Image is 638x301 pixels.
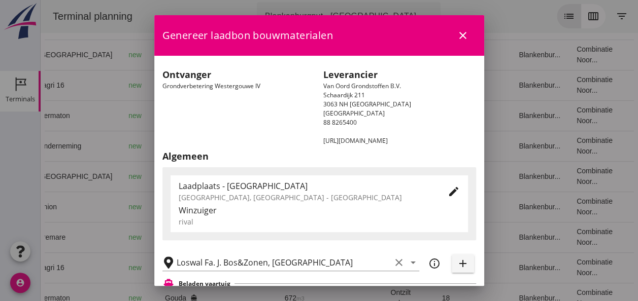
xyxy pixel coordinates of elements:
small: m3 [260,83,268,89]
td: Ontzilt oph.zan... [342,131,393,161]
h2: Ontvanger [162,68,315,82]
td: 18 [393,100,471,131]
td: 1298 [236,252,292,283]
td: new [80,192,116,222]
td: new [80,252,116,283]
td: 18 [393,192,471,222]
i: clear [393,256,405,269]
td: Combinatie Noor... [528,40,591,70]
td: Ontzilt oph.zan... [342,70,393,100]
td: Combinatie Noor... [528,100,591,131]
i: directions_boat [203,51,210,58]
td: Blankenbur... [470,131,528,161]
div: Winzuiger [179,204,460,216]
i: directions_boat [150,264,157,271]
td: Ontzilt oph.zan... [342,100,393,131]
td: new [80,222,116,252]
i: edit [448,185,460,198]
td: new [80,161,116,192]
td: 1231 [236,131,292,161]
div: Gouda [124,80,210,91]
i: filter_list [575,10,587,22]
small: m3 [256,174,264,180]
td: Blankenbur... [470,40,528,70]
td: 434 [236,222,292,252]
td: 18 [393,161,471,192]
i: directions_boat [150,142,157,149]
td: Combinatie Noor... [528,70,591,100]
div: [GEOGRAPHIC_DATA] [124,232,210,243]
td: Filling sand [342,192,393,222]
td: 18 [393,222,471,252]
td: Combinatie Noor... [528,222,591,252]
td: Blankenbur... [470,100,528,131]
td: 18 [393,252,471,283]
td: Blankenbur... [470,222,528,252]
h2: Algemeen [162,149,476,163]
h2: Beladen vaartuig [179,279,230,288]
div: [GEOGRAPHIC_DATA] [124,171,210,182]
div: Grondverbetering Westergouwe IV [158,64,319,149]
td: Filling sand [342,161,393,192]
td: 467 [236,161,292,192]
small: m3 [256,113,264,119]
div: [GEOGRAPHIC_DATA], [GEOGRAPHIC_DATA] - [GEOGRAPHIC_DATA] [179,192,431,203]
div: Genereer laadbon bouwmaterialen [154,15,484,56]
td: Combinatie Noor... [528,131,591,161]
small: m3 [256,204,264,210]
i: close [457,29,469,42]
i: list [522,10,534,22]
td: new [80,100,116,131]
td: 18 [393,40,471,70]
td: Blankenbur... [470,252,528,283]
td: 1298 [236,70,292,100]
small: m3 [260,143,268,149]
i: arrow_drop_down [407,256,419,269]
td: Combinatie Noor... [528,192,591,222]
div: Van Oord Grondstoffen B.V. Schaardijk 211 3063 NH [GEOGRAPHIC_DATA] [GEOGRAPHIC_DATA] 88 8265400 ... [319,64,480,149]
td: Blankenbur... [470,161,528,192]
div: Terminal planning [4,9,100,23]
td: 672 [236,100,292,131]
div: rival [179,216,460,227]
td: 18 [393,70,471,100]
i: directions_boat [150,82,157,89]
i: add [457,257,469,270]
td: Filling sand [342,222,393,252]
i: calendar_view_week [547,10,559,22]
td: Ontzilt oph.zan... [342,252,393,283]
div: Gouda [124,141,210,152]
div: Laadplaats - [GEOGRAPHIC_DATA] [179,180,431,192]
div: Gouda [124,262,210,273]
h2: Leverancier [323,68,476,82]
div: Gouda [124,110,210,121]
td: Blankenbur... [470,192,528,222]
td: Filling sand [342,40,393,70]
i: directions_boat [203,203,210,210]
small: m3 [256,52,264,58]
td: new [80,131,116,161]
i: arrow_drop_down [382,10,394,22]
td: new [80,40,116,70]
td: Combinatie Noor... [528,161,591,192]
div: Blankenburgput - [GEOGRAPHIC_DATA] [224,10,376,22]
div: [GEOGRAPHIC_DATA] [124,202,210,212]
i: directions_boat [203,173,210,180]
small: m3 [260,265,268,271]
input: Losplaats [177,254,391,271]
i: info_outline [428,257,441,270]
div: [GEOGRAPHIC_DATA] [124,50,210,60]
i: directions_boat [150,112,157,119]
td: Blankenbur... [470,70,528,100]
td: 467 [236,40,292,70]
td: 480 [236,192,292,222]
small: m3 [256,235,264,241]
i: directions_boat [203,234,210,241]
td: Combinatie Noor... [528,252,591,283]
td: new [80,70,116,100]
